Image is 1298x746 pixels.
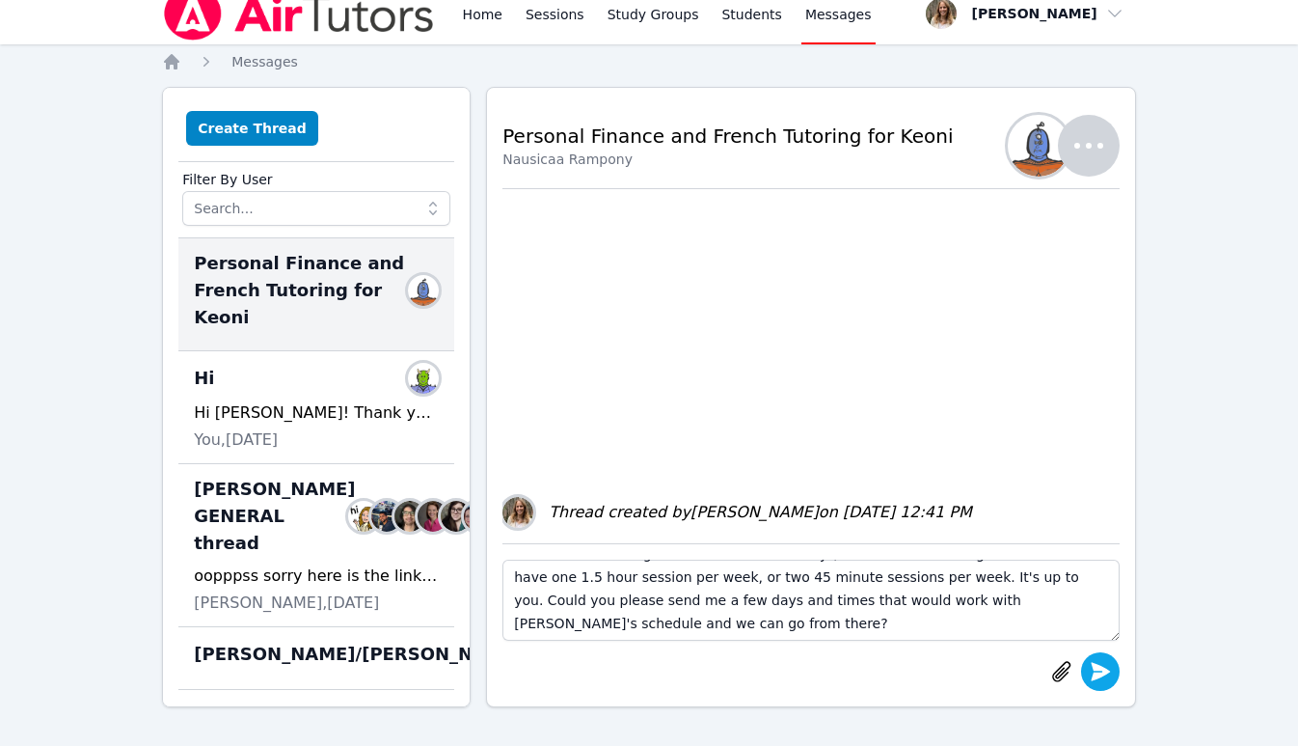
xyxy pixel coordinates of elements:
span: Personal Finance and French Tutoring for Keoni [194,250,416,331]
img: Sandra Davis [502,497,533,528]
div: [PERSON_NAME]/[PERSON_NAME]Joyce Law [178,627,454,690]
div: Hi [PERSON_NAME]! Thank you for the message! I hope you have the best summer. [194,401,439,425]
span: [PERSON_NAME], [DATE] [194,592,379,615]
div: HiSamuel Fidoliey PetitHi [PERSON_NAME]! Thank you for the message! I hope you have the best summ... [178,351,454,464]
img: Samuel Fidoliey Petit [408,363,439,394]
a: Messages [231,52,298,71]
span: [PERSON_NAME] GENERAL thread [194,476,355,557]
img: Dominic Fontanilla [394,501,425,532]
span: Hi [194,365,214,392]
span: You, [DATE] [194,428,278,452]
button: Create Thread [186,111,318,146]
nav: Breadcrumb [162,52,1136,71]
img: Sara Tata [441,501,472,532]
input: Search... [182,191,450,226]
img: Nausicaa Rampony [1008,115,1069,177]
img: Rebecca Miller [418,501,448,532]
label: Filter By User [182,162,450,191]
img: Jennifer Rowland [348,501,379,532]
h2: Personal Finance and French Tutoring for Keoni [502,123,953,150]
img: Leah Hoff [464,501,495,532]
img: Freddy Andujar [371,501,402,532]
div: Personal Finance and French Tutoring for KeoniNausicaa Rampony [178,238,454,351]
img: Nausicaa Rampony [408,275,439,306]
span: Messages [805,5,872,24]
button: Nausicaa Rampony [1019,115,1120,177]
span: Messages [231,54,298,69]
div: Thread created by [PERSON_NAME] on [DATE] 12:41 PM [549,501,971,524]
textarea: Hello [PERSON_NAME]! This is [PERSON_NAME] and I will be [PERSON_NAME]'s tutor for Personal Finan... [502,560,1120,641]
div: oopppss sorry here is the link: [URL][DOMAIN_NAME] [194,565,439,588]
div: [PERSON_NAME] GENERAL threadJennifer RowlandFreddy AndujarDominic FontanillaRebecca MillerSara Ta... [178,464,454,627]
span: [PERSON_NAME]/[PERSON_NAME] [194,641,523,668]
div: Nausicaa Rampony [502,150,953,169]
